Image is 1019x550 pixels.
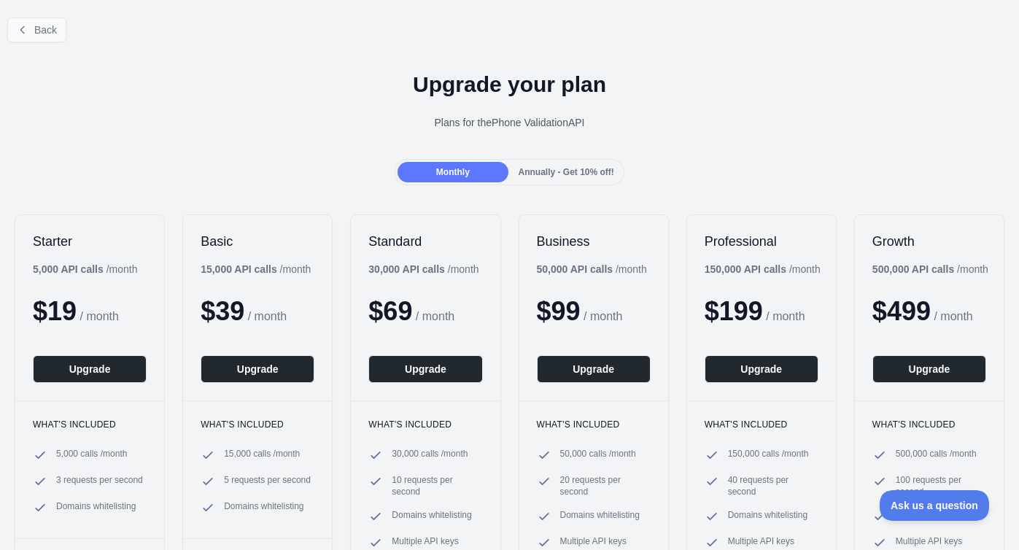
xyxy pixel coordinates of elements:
h2: Business [537,233,651,250]
h2: Professional [705,233,818,250]
iframe: Toggle Customer Support [880,490,990,521]
span: $ 199 [705,296,763,326]
div: / month [705,262,821,276]
span: $ 99 [537,296,581,326]
b: 30,000 API calls [368,263,445,275]
div: / month [872,262,988,276]
b: 500,000 API calls [872,263,954,275]
div: / month [368,262,478,276]
b: 150,000 API calls [705,263,786,275]
span: $ 69 [368,296,412,326]
div: / month [537,262,647,276]
b: 50,000 API calls [537,263,613,275]
h2: Growth [872,233,986,250]
h2: Standard [368,233,482,250]
span: $ 499 [872,296,931,326]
